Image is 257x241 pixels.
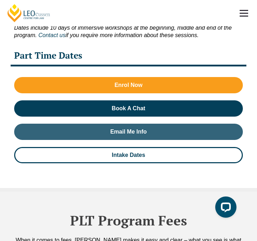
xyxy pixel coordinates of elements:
[6,4,51,23] a: [PERSON_NAME] Centre for Law
[14,25,232,38] i: Dates include 10 days of immersive workshops at the beginning, middle and end of the program.
[38,32,65,38] a: Contact us
[11,46,246,67] div: Part Time Dates
[14,124,243,140] a: Email Me Info
[14,100,243,117] a: Book A Chat
[14,77,243,93] a: Enrol Now
[112,152,145,158] span: Intake Dates
[114,82,142,88] span: Enrol Now
[210,194,239,223] iframe: LiveChat chat widget
[112,106,145,111] span: Book A Chat
[14,17,243,39] p: if you require more information about these sessions.
[110,129,147,135] span: Email Me Info
[14,147,243,163] a: Intake Dates
[11,213,246,229] h2: PLT Program Fees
